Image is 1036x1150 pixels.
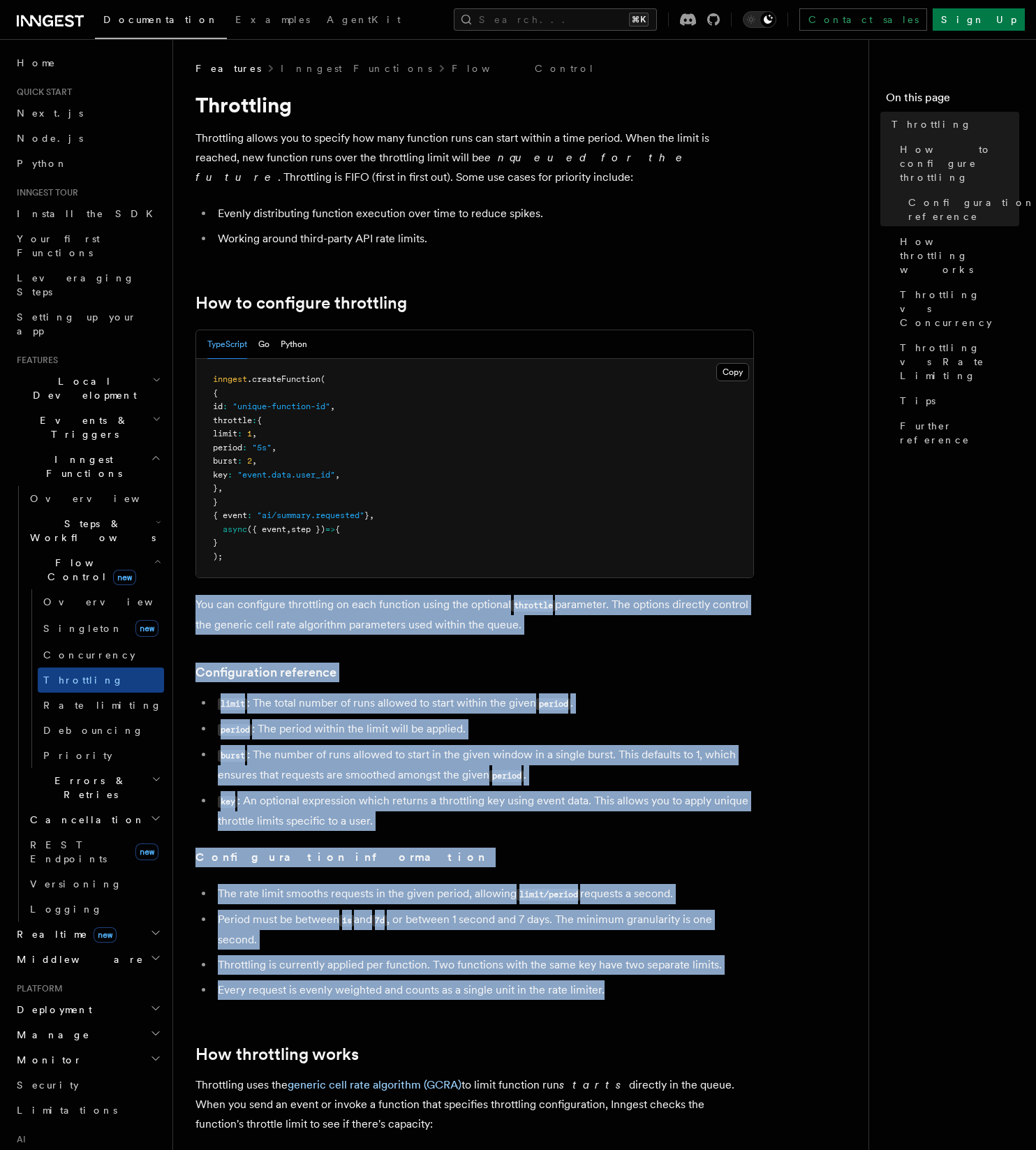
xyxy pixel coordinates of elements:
[281,330,307,359] button: Python
[11,413,152,441] span: Events & Triggers
[195,850,486,864] strong: Configuration information
[288,1078,461,1091] a: generic cell rate algorithm (GCRA)
[195,92,754,117] h1: Throttling
[213,443,242,452] span: period
[43,596,187,607] span: Overview
[227,4,318,38] a: Examples
[38,693,164,718] a: Rate limiting
[207,330,247,359] button: TypeScript
[894,282,1019,335] a: Throttling vs Concurrency
[894,137,1019,190] a: How to configure throttling
[252,443,272,452] span: "5s"
[11,187,78,198] span: Inngest tour
[218,796,237,808] code: key
[213,470,228,480] span: key
[38,718,164,743] a: Debouncing
[17,311,137,337] span: Setting up your app
[213,538,218,547] span: }
[213,456,237,466] span: burst
[17,158,68,169] span: Python
[11,1098,164,1123] a: Limitations
[214,719,754,739] li: : The period within the limit will be applied.
[335,524,340,534] span: {
[43,623,123,634] span: Singleton
[195,1075,754,1134] p: Throttling uses the to limit function run directly in the queue. When you send an event or invoke...
[213,401,223,411] span: id
[214,884,754,904] li: The rate limit smooths requests in the given period, allowing requests a second.
[364,510,369,520] span: }
[511,600,555,612] code: throttle
[489,770,524,782] code: period
[252,456,257,466] span: ,
[629,13,649,27] kbd: ⌘K
[218,724,252,736] code: period
[894,388,1019,413] a: Tips
[11,1053,82,1067] span: Monitor
[11,947,164,972] button: Middleware
[891,117,972,131] span: Throttling
[11,355,58,366] span: Features
[894,229,1019,282] a: How throttling works
[237,470,335,480] span: "event.data.user_id"
[11,101,164,126] a: Next.js
[17,56,56,70] span: Home
[214,955,754,975] li: Throttling is currently applied per function. Two functions with the same key have two separate l...
[213,374,247,384] span: inngest
[11,265,164,304] a: Leveraging Steps
[218,698,247,710] code: limit
[517,889,580,901] code: limit/period
[214,910,754,950] li: Period must be between and , or between 1 second and 7 days. The minimum granularity is one second.
[900,341,1019,383] span: Throttling vs Rate Limiting
[195,595,754,635] p: You can configure throttling on each function using the optional parameter. The options directly ...
[11,151,164,176] a: Python
[24,589,164,768] div: Flow Controlnew
[242,443,247,452] span: :
[291,524,325,534] span: step })
[213,388,218,398] span: {
[95,4,227,39] a: Documentation
[135,843,158,860] span: new
[24,871,164,897] a: Versioning
[318,4,409,38] a: AgentKit
[213,510,247,520] span: { event
[38,589,164,614] a: Overview
[24,774,151,802] span: Errors & Retries
[894,335,1019,388] a: Throttling vs Rate Limiting
[320,374,325,384] span: (
[369,510,374,520] span: ,
[454,8,657,31] button: Search...⌘K
[286,524,291,534] span: ,
[11,452,151,480] span: Inngest Functions
[247,429,252,438] span: 1
[536,698,570,710] code: period
[214,204,754,223] li: Evenly distributing function execution over time to reduce spikes.
[43,674,124,686] span: Throttling
[38,614,164,642] a: Singletonnew
[213,552,223,561] span: );
[17,233,100,258] span: Your first Functions
[223,524,247,534] span: async
[24,897,164,922] a: Logging
[339,915,354,927] code: 1s
[11,50,164,75] a: Home
[11,1134,26,1145] span: AI
[11,1028,90,1042] span: Manage
[30,904,103,915] span: Logging
[24,511,164,550] button: Steps & Workflows
[11,1047,164,1072] button: Monitor
[24,807,164,832] button: Cancellation
[11,369,164,408] button: Local Development
[135,620,158,637] span: new
[232,401,330,411] span: "unique-function-id"
[17,272,135,297] span: Leveraging Steps
[272,443,276,452] span: ,
[247,510,252,520] span: :
[213,429,237,438] span: limit
[214,745,754,786] li: : The number of runs allowed to start in the given window in a single burst. This defaults to 1, ...
[195,663,336,682] a: Configuration reference
[17,208,161,219] span: Install the SDK
[43,649,135,661] span: Concurrency
[886,89,1019,112] h4: On this page
[24,768,164,807] button: Errors & Retries
[214,693,754,714] li: : The total number of runs allowed to start within the given .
